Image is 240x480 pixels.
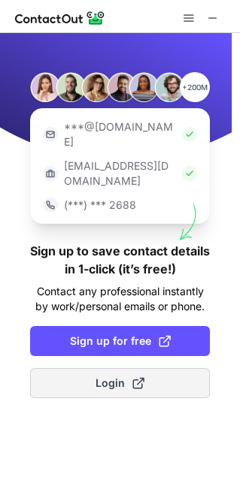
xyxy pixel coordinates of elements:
span: Sign up for free [70,334,171,349]
p: [EMAIL_ADDRESS][DOMAIN_NAME] [64,158,176,189]
img: Person #2 [56,72,86,102]
img: Person #1 [30,72,60,102]
button: Login [30,368,210,398]
img: https://contactout.com/extension/app/static/media/login-email-icon.f64bce713bb5cd1896fef81aa7b14a... [43,127,58,142]
img: https://contactout.com/extension/app/static/media/login-phone-icon.bacfcb865e29de816d437549d7f4cb... [43,198,58,213]
span: Login [96,376,144,391]
img: Person #4 [107,72,137,102]
img: https://contactout.com/extension/app/static/media/login-work-icon.638a5007170bc45168077fde17b29a1... [43,166,58,181]
p: Contact any professional instantly by work/personal emails or phone. [30,284,210,314]
p: +200M [180,72,210,102]
button: Sign up for free [30,326,210,356]
img: ContactOut v5.3.10 [15,9,105,27]
img: Check Icon [182,166,197,181]
p: ***@[DOMAIN_NAME] [64,119,176,149]
img: Person #3 [81,72,111,102]
img: Person #6 [154,72,184,102]
h1: Sign up to save contact details in 1-click (it’s free!) [30,242,210,278]
img: Person #5 [129,72,159,102]
img: Check Icon [182,127,197,142]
